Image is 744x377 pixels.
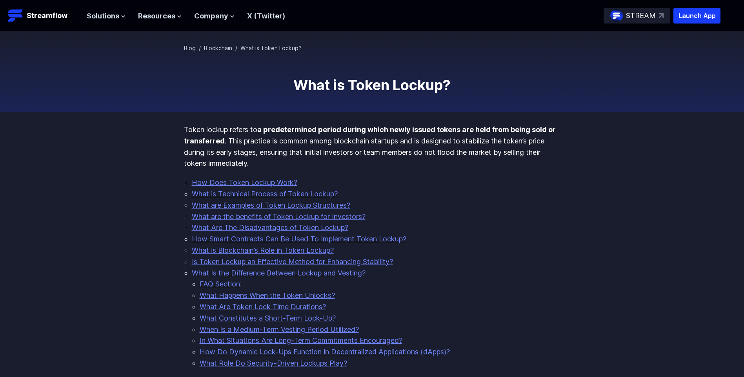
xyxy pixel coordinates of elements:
[199,45,201,51] span: /
[659,13,664,18] img: top-right-arrow.svg
[184,125,556,145] strong: a predetermined period during which newly issued tokens are held from being sold or transferred
[200,280,242,288] a: FAQ Section:
[184,45,196,51] a: Blog
[626,10,656,22] p: STREAM
[138,11,175,22] span: Resources
[87,11,119,22] span: Solutions
[200,314,336,322] a: What Constitutes a Short-Term Lock-Up?
[87,11,126,22] button: Solutions
[192,223,348,232] a: What Are The Disadvantages of Token Lockup?
[200,336,402,344] a: In What Situations Are Long-Term Commitments Encouraged?
[247,12,285,20] a: X (Twitter)
[184,77,560,93] h1: What is Token Lockup?
[192,257,393,266] a: Is Token Lockup an Effective Method for Enhancing Stability?
[673,8,720,24] button: Launch App
[192,212,366,221] a: What are the benefits of Token Lockup for Investors?
[235,45,237,51] span: /
[204,45,232,51] a: Blockchain
[192,178,297,187] a: How Does Token Lockup Work?
[8,8,24,24] img: Streamflow Logo
[138,11,182,22] button: Resources
[240,45,302,51] span: What is Token Lockup?
[610,9,623,22] img: streamflow-logo-circle.png
[192,269,366,277] a: What Is the Difference Between Lockup and Vesting?
[604,8,670,24] a: STREAM
[200,291,335,299] a: What Happens When the Token Unlocks?
[184,124,560,169] p: Token lockup refers to . This practice is common among blockchain startups and is designed to sta...
[200,303,326,311] a: What Are Token Lock Time Durations?
[192,201,350,209] a: What are Examples of Token Lockup Structures?
[200,348,450,356] a: How Do Dynamic Lock-Ups Function in Decentralized Applications (dApps)?
[192,190,338,198] a: What is Technical Process of Token Lockup?
[200,325,359,333] a: When Is a Medium-Term Vesting Period Utilized?
[192,246,334,254] a: What is Blockchain’s Role in Token Lockup?
[192,235,406,243] a: How Smart Contracts Can Be Used To Implement Token Lockup?
[8,8,79,24] a: Streamflow
[194,11,235,22] button: Company
[200,359,347,367] a: What Role Do Security-Driven Lockups Play?
[27,10,67,21] p: Streamflow
[194,11,228,22] span: Company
